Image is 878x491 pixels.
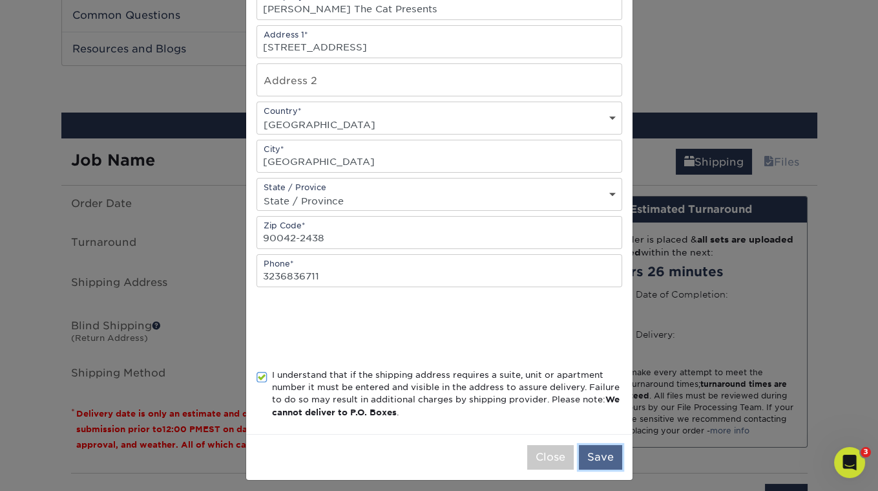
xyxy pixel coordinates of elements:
[834,447,865,478] iframe: Intercom live chat
[272,369,622,419] div: I understand that if the shipping address requires a suite, unit or apartment number it must be e...
[272,395,620,417] b: We cannot deliver to P.O. Boxes
[527,445,574,470] button: Close
[256,303,453,353] iframe: reCAPTCHA
[579,445,622,470] button: Save
[861,447,871,457] span: 3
